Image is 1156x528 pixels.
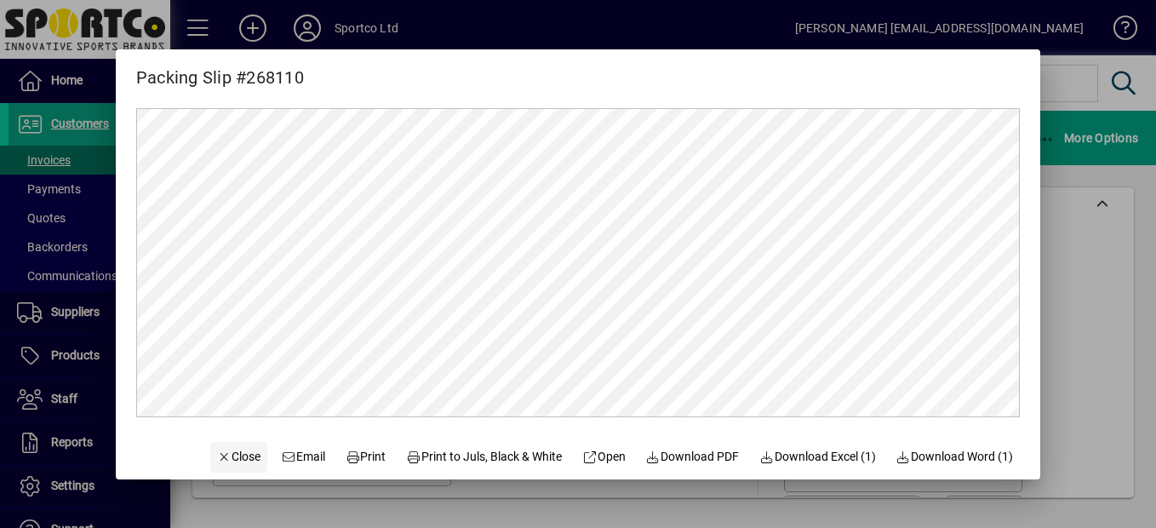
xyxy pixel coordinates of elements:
button: Email [274,442,332,473]
span: Print [346,448,386,466]
span: Download Word (1) [896,448,1014,466]
button: Close [210,442,268,473]
button: Print to Juls, Black & White [400,442,569,473]
button: Download Excel (1) [753,442,883,473]
h2: Packing Slip #268110 [116,49,324,91]
span: Download Excel (1) [759,448,876,466]
button: Download Word (1) [890,442,1021,473]
span: Email [281,448,325,466]
a: Open [575,442,632,473]
button: Print [339,442,393,473]
span: Close [217,448,261,466]
span: Open [582,448,626,466]
span: Print to Juls, Black & White [407,448,563,466]
a: Download PDF [639,442,747,473]
span: Download PDF [646,448,740,466]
